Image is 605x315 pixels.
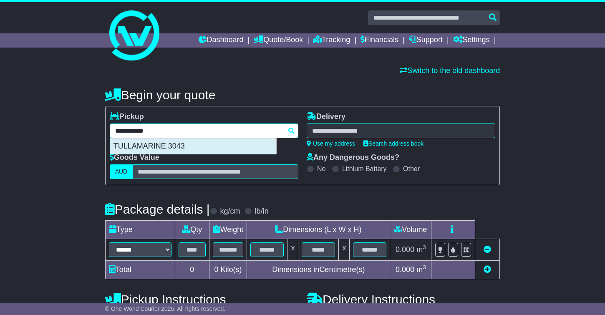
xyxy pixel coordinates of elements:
[307,140,355,147] a: Use my address
[416,245,426,254] span: m
[307,153,399,162] label: Any Dangerous Goods?
[110,164,133,179] label: AUD
[453,33,490,48] a: Settings
[220,207,240,216] label: kg/cm
[105,88,500,102] h4: Begin your quote
[175,261,209,279] td: 0
[209,261,247,279] td: Kilo(s)
[105,305,226,312] span: © One World Courier 2025. All rights reserved.
[247,261,390,279] td: Dimensions in Centimetre(s)
[339,239,350,261] td: x
[423,264,426,270] sup: 3
[255,207,269,216] label: lb/in
[390,221,431,239] td: Volume
[247,221,390,239] td: Dimensions (L x W x H)
[307,112,345,121] label: Delivery
[396,245,414,254] span: 0.000
[423,244,426,250] sup: 3
[199,33,243,48] a: Dashboard
[403,165,420,173] label: Other
[110,123,298,138] typeahead: Please provide city
[313,33,350,48] a: Tracking
[416,265,426,274] span: m
[400,66,500,75] a: Switch to the old dashboard
[110,139,276,154] div: TULLAMARINE 3043
[342,165,387,173] label: Lithium Battery
[175,221,209,239] td: Qty
[110,112,144,121] label: Pickup
[105,261,175,279] td: Total
[484,245,491,254] a: Remove this item
[214,265,219,274] span: 0
[254,33,303,48] a: Quote/Book
[317,165,325,173] label: No
[287,239,298,261] td: x
[484,265,491,274] a: Add new item
[396,265,414,274] span: 0.000
[209,221,247,239] td: Weight
[363,140,423,147] a: Search address book
[307,292,500,306] h4: Delivery Instructions
[105,292,298,306] h4: Pickup Instructions
[110,153,159,162] label: Goods Value
[409,33,443,48] a: Support
[360,33,398,48] a: Financials
[105,221,175,239] td: Type
[105,202,210,216] h4: Package details |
